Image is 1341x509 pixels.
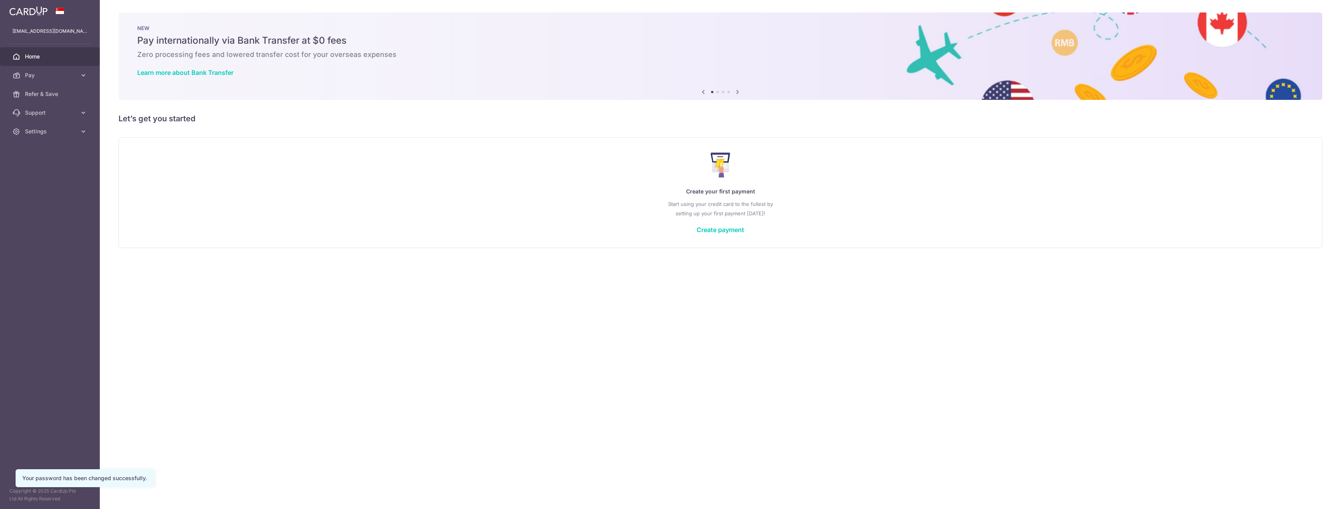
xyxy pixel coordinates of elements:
span: Refer & Save [25,90,76,98]
span: Support [25,109,76,117]
img: Make Payment [711,153,731,177]
h6: Zero processing fees and lowered transfer cost for your overseas expenses [137,50,1304,59]
img: Bank transfer banner [119,12,1322,100]
a: Create payment [697,226,744,234]
a: Learn more about Bank Transfer [137,69,234,76]
h5: Let’s get you started [119,112,1322,125]
p: NEW [137,25,1304,31]
h5: Pay internationally via Bank Transfer at $0 fees [137,34,1304,47]
span: Home [25,53,76,60]
div: Your password has been changed successfully. [22,474,147,482]
p: Start using your credit card to the fullest by setting up your first payment [DATE]! [134,199,1306,218]
span: Settings [25,128,76,135]
img: CardUp [9,6,48,16]
span: Pay [25,71,76,79]
p: Create your first payment [134,187,1306,196]
p: [EMAIL_ADDRESS][DOMAIN_NAME] [12,27,87,35]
